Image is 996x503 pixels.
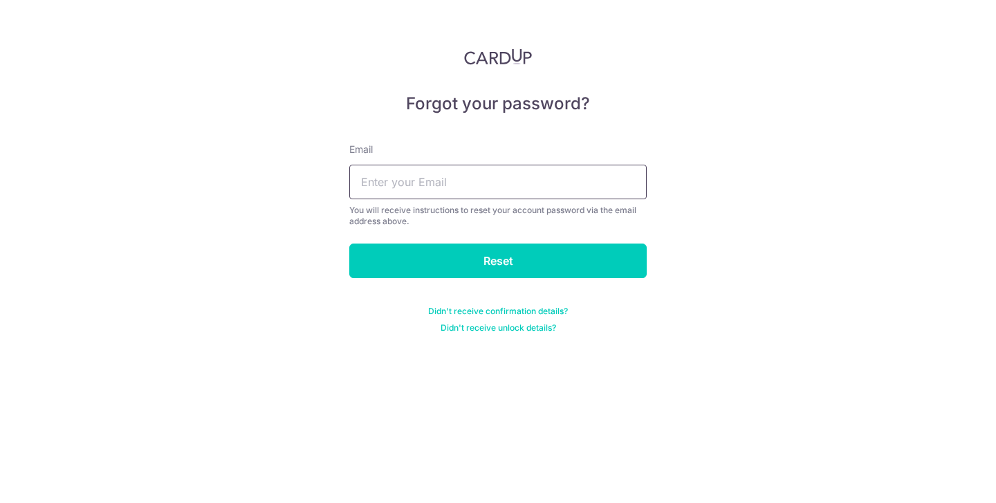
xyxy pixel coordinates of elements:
a: Didn't receive confirmation details? [428,306,568,317]
h5: Forgot your password? [349,93,647,115]
a: Didn't receive unlock details? [441,322,556,333]
input: Reset [349,244,647,278]
input: Enter your Email [349,165,647,199]
div: You will receive instructions to reset your account password via the email address above. [349,205,647,227]
img: CardUp Logo [464,48,532,65]
label: Email [349,143,373,156]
